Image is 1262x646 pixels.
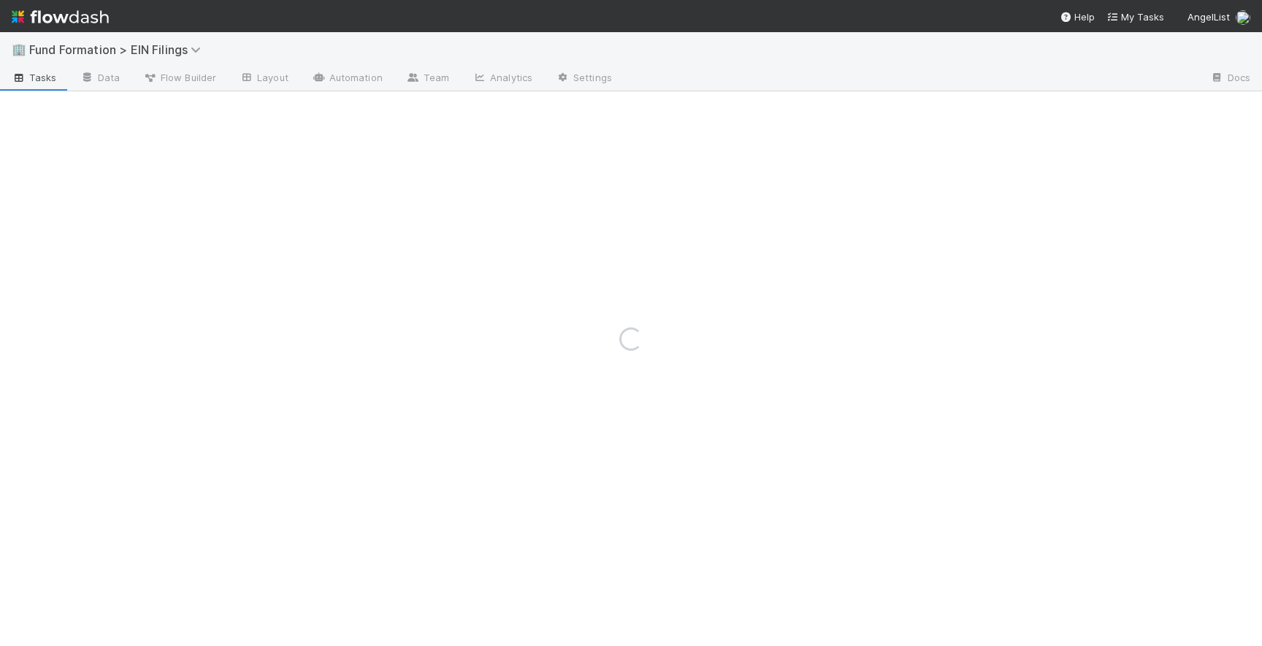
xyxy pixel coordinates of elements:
span: AngelList [1188,11,1230,23]
div: Help [1060,9,1095,24]
a: My Tasks [1106,9,1164,24]
img: logo-inverted-e16ddd16eac7371096b0.svg [12,4,109,29]
span: My Tasks [1106,11,1164,23]
img: avatar_892eb56c-5b5a-46db-bf0b-2a9023d0e8f8.png [1236,10,1250,25]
